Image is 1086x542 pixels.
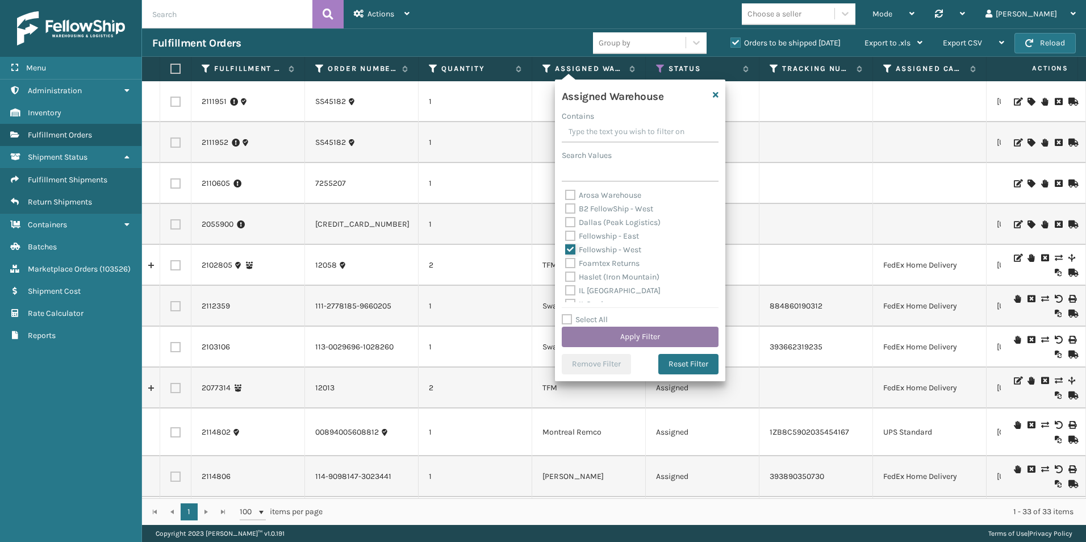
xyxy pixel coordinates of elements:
i: Mark as Shipped [1068,139,1075,147]
label: IL Perris [565,299,607,309]
i: Cancel Fulfillment Order [1027,465,1034,473]
label: Tracking Number [782,64,851,74]
a: 2110605 [202,178,230,189]
a: 2111952 [202,137,228,148]
span: Reports [28,331,56,340]
span: 100 [240,506,257,518]
button: Apply Filter [562,327,719,347]
td: 2 [419,368,532,408]
i: Reoptimize [1055,351,1062,358]
i: Assign Carrier and Warehouse [1027,220,1034,228]
button: Reload [1014,33,1076,53]
i: Split Fulfillment Order [1068,254,1075,262]
a: 114-9098147-3023441 [315,471,391,482]
i: Split Fulfillment Order [1068,377,1075,385]
i: Cancel Fulfillment Order [1041,254,1048,262]
i: Assign Carrier and Warehouse [1027,180,1034,187]
span: Batches [28,242,57,252]
i: Mark as Shipped [1068,436,1075,444]
i: On Hold [1014,421,1021,429]
i: Mark as Shipped [1068,98,1075,106]
td: UPS Standard [873,408,987,456]
span: Fulfillment Shipments [28,175,107,185]
td: 1 [419,408,532,456]
label: Orders to be shipped [DATE] [730,38,841,48]
input: Type the text you wish to filter on [562,122,719,143]
div: Choose a seller [747,8,801,20]
i: Reoptimize [1055,269,1062,277]
span: Fulfillment Orders [28,130,92,140]
i: On Hold [1014,465,1021,473]
label: Foamtex Returns [565,259,640,268]
label: Dallas (Peak Logistics) [565,218,661,227]
i: Cancel Fulfillment Order [1027,295,1034,303]
i: Edit [1014,220,1021,228]
i: On Hold [1041,139,1048,147]
a: 12058 [315,260,337,271]
div: | [988,525,1072,542]
i: Mark as Shipped [1068,351,1075,358]
i: On Hold [1041,220,1048,228]
a: 884860190312 [770,301,822,311]
a: 7255207 [315,178,346,189]
i: Reoptimize [1055,436,1062,444]
i: Print Label [1068,465,1075,473]
span: ( 103526 ) [99,264,131,274]
td: FedEx Home Delivery [873,327,987,368]
i: Print Label [1068,295,1075,303]
td: FedEx Home Delivery [873,286,987,327]
td: Montreal Remco [532,408,646,456]
i: On Hold [1041,98,1048,106]
span: Shipment Status [28,152,87,162]
label: Contains [562,110,594,122]
td: FedEx Home Delivery [873,456,987,497]
i: Void Label [1055,465,1062,473]
td: Assigned [646,408,759,456]
label: Select All [562,315,608,324]
span: Return Shipments [28,197,92,207]
i: Print Label [1068,336,1075,344]
i: Edit [1014,180,1021,187]
td: 1 [419,122,532,163]
a: 113-0029696-1028260 [315,341,394,353]
td: Swarthmore [532,286,646,327]
td: Assigned [646,497,759,538]
button: Remove Filter [562,354,631,374]
a: 2114802 [202,427,231,438]
span: Menu [26,63,46,73]
span: Shipment Cost [28,286,81,296]
span: Containers [28,220,67,230]
label: IL [GEOGRAPHIC_DATA] [565,286,661,295]
div: 1 - 33 of 33 items [339,506,1074,518]
i: Mark as Shipped [1068,310,1075,318]
i: Edit [1014,254,1021,262]
i: On Hold [1014,295,1021,303]
td: 1 [419,163,532,204]
h4: Assigned Warehouse [562,86,663,103]
i: Cancel Fulfillment Order [1027,336,1034,344]
td: 1 [419,456,532,497]
a: SS45182 [315,96,346,107]
label: Quantity [441,64,510,74]
a: 00894005608812 [315,427,379,438]
a: [CREDIT_CARD_NUMBER] [315,219,410,230]
i: Assign Carrier and Warehouse [1027,139,1034,147]
i: Edit [1014,377,1021,385]
i: Change shipping [1055,254,1062,262]
i: On Hold [1027,254,1034,262]
label: Assigned Carrier Service [896,64,964,74]
td: [PERSON_NAME] (Ironlink Logistics) [532,497,646,538]
td: 2 [419,245,532,286]
a: SS45182 [315,137,346,148]
i: Mark as Shipped [1068,391,1075,399]
i: Cancel Fulfillment Order [1041,377,1048,385]
img: logo [17,11,125,45]
a: 2112359 [202,301,230,312]
i: Assign Carrier and Warehouse [1027,98,1034,106]
td: FedEx Home Delivery [873,368,987,408]
i: Reoptimize [1055,391,1062,399]
label: Arosa Warehouse [565,190,641,200]
a: 2077314 [202,382,231,394]
label: Assigned Warehouse [555,64,624,74]
i: Change shipping [1041,295,1048,303]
